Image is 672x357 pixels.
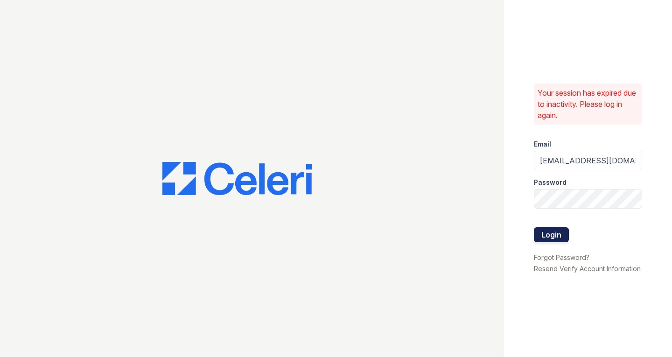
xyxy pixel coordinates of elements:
[538,87,638,121] p: Your session has expired due to inactivity. Please log in again.
[162,162,312,196] img: CE_Logo_Blue-a8612792a0a2168367f1c8372b55b34899dd931a85d93a1a3d3e32e68fde9ad4.png
[534,140,551,149] label: Email
[534,227,569,242] button: Login
[534,178,567,187] label: Password
[534,253,589,261] a: Forgot Password?
[534,265,641,273] a: Resend Verify Account Information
